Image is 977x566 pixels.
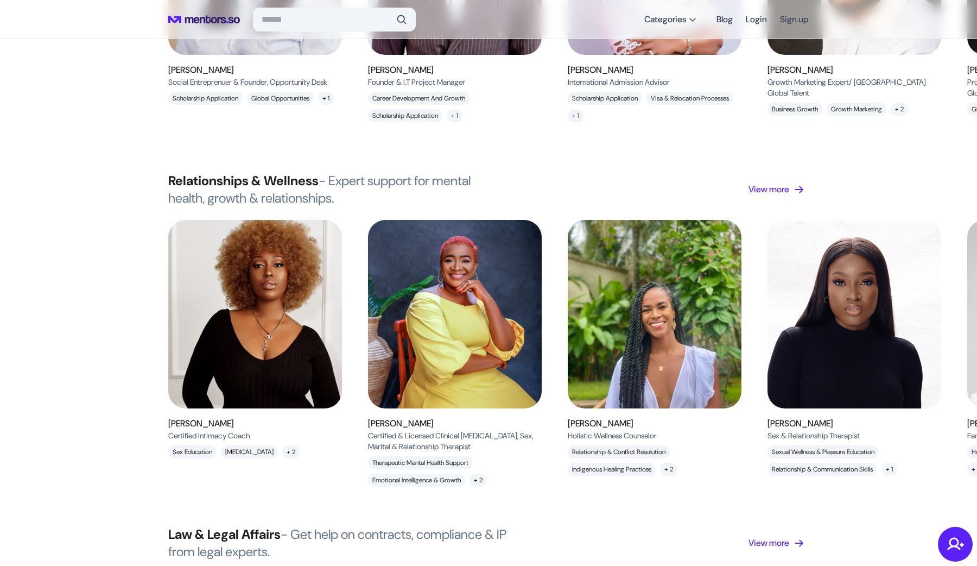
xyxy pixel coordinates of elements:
[318,92,334,105] p: + 1
[568,445,670,458] p: Relationship & Conflict Resolution
[767,103,822,116] p: Business Growth
[221,445,278,458] p: [MEDICAL_DATA]
[168,64,327,77] h6: [PERSON_NAME]
[168,526,506,560] span: - Get help on contracts, compliance & IP from legal experts.
[716,10,733,29] a: Blog
[767,445,879,458] p: Sexual Wellness & Pleasure Education
[282,445,300,458] p: + 2
[368,64,465,77] h6: [PERSON_NAME]
[646,92,733,105] p: Visa & Relocation Processes
[568,77,670,87] p: International Admission Advisor
[470,474,487,487] p: + 2
[780,10,809,29] a: Sign up
[368,474,465,487] p: Emotional Intelligence & Growth
[748,183,809,196] a: View more
[568,109,583,122] p: + 1
[767,77,937,98] p: Growth Marketing Expert/ [GEOGRAPHIC_DATA] Global Talent
[368,430,537,452] p: Certified & Licensed Clinical [MEDICAL_DATA], Sex, Marital & Relationship Therapist
[881,463,897,476] p: + 1
[168,172,471,206] span: - Expert support for mental health, growth & relationships.
[767,220,941,408] img: Halima Mason
[447,109,462,122] p: + 1
[891,103,908,116] p: + 2
[748,537,809,550] a: View more
[368,456,473,469] p: Therapeutic Mental Health Support
[168,92,243,105] p: Scholarship Application
[368,92,470,105] p: Career development and growth
[644,14,686,25] span: Categories
[247,92,314,105] p: Global Opportunities
[568,220,741,408] img: Dr. Makeda Moore
[767,463,877,476] p: Relationship & Communication Skills
[748,537,789,550] p: View more
[168,526,507,561] h3: Law & Legal Affairs
[568,417,657,430] h6: [PERSON_NAME]
[767,430,860,441] p: Sex & Relationship Therapist
[368,77,465,87] p: Founder & I.T Project Manager
[368,417,537,430] h6: [PERSON_NAME]
[368,220,542,408] img: Dr. Pamela Udoka
[660,463,677,476] p: + 2
[568,430,657,441] p: Holistic Wellness Counselor
[746,10,767,29] a: Login
[767,64,937,77] h6: [PERSON_NAME]
[168,77,327,87] p: Social Entreprenuer & Founder, Opportunity Desk
[568,463,656,476] p: Indigenous Healing Practices
[748,183,789,196] p: View more
[368,109,442,122] p: Scholarship Application
[638,10,703,29] button: Categories
[767,417,860,430] h6: [PERSON_NAME]
[827,103,886,116] p: Growth Marketing
[568,92,642,105] p: Scholarship Application
[168,445,217,458] p: Sex Education
[168,430,250,441] p: Certified Intimacy Coach
[168,417,250,430] h6: [PERSON_NAME]
[168,172,507,207] h3: Relationships & Wellness
[568,64,670,77] h6: [PERSON_NAME]
[157,208,353,420] img: Tyomi Morgan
